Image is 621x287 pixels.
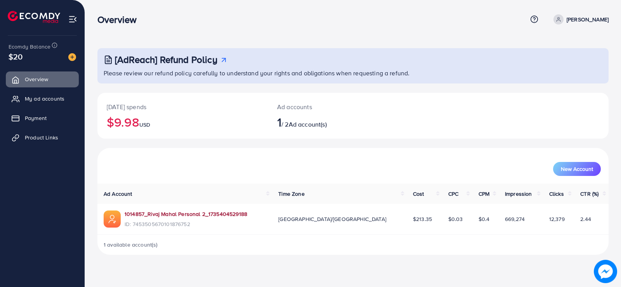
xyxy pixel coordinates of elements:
[278,190,304,198] span: Time Zone
[413,190,424,198] span: Cost
[107,102,258,111] p: [DATE] spends
[505,190,532,198] span: Impression
[25,95,64,103] span: My ad accounts
[479,215,490,223] span: $0.4
[6,110,79,126] a: Payment
[413,215,432,223] span: $213.35
[97,14,143,25] h3: Overview
[448,190,458,198] span: CPC
[278,215,386,223] span: [GEOGRAPHIC_DATA]/[GEOGRAPHIC_DATA]
[9,51,23,62] span: $20
[580,190,598,198] span: CTR (%)
[277,102,386,111] p: Ad accounts
[549,215,565,223] span: 12,379
[561,166,593,172] span: New Account
[553,162,601,176] button: New Account
[277,113,281,131] span: 1
[6,71,79,87] a: Overview
[8,11,60,23] img: logo
[6,91,79,106] a: My ad accounts
[25,75,48,83] span: Overview
[104,210,121,228] img: ic-ads-acc.e4c84228.svg
[104,68,604,78] p: Please review our refund policy carefully to understand your rights and obligations when requesti...
[567,15,609,24] p: [PERSON_NAME]
[25,134,58,141] span: Product Links
[479,190,489,198] span: CPM
[139,121,150,129] span: USD
[68,53,76,61] img: image
[549,190,564,198] span: Clicks
[25,114,47,122] span: Payment
[277,115,386,129] h2: / 2
[594,260,617,283] img: image
[125,210,247,218] a: 1014857_Rivaj Mahal Personal 2_1735404529188
[104,190,132,198] span: Ad Account
[107,115,258,129] h2: $9.98
[289,120,327,129] span: Ad account(s)
[68,15,77,24] img: menu
[104,241,158,249] span: 1 available account(s)
[125,220,247,228] span: ID: 7453505670101876752
[115,54,217,65] h3: [AdReach] Refund Policy
[6,130,79,145] a: Product Links
[550,14,609,24] a: [PERSON_NAME]
[505,215,525,223] span: 669,274
[580,215,591,223] span: 2.44
[9,43,50,50] span: Ecomdy Balance
[448,215,463,223] span: $0.03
